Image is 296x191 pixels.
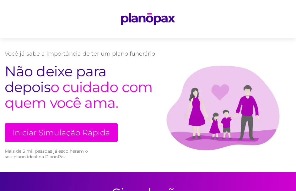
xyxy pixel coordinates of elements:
small: Mais de 5 mil pessoas já escolheram o seu plano ideal na PlanoPax [5,148,91,160]
a: Iniciar Simulação Rápida [5,123,118,142]
h2: o cuidado com quem você ama. [5,63,155,111]
img: family [155,59,291,151]
span: Não deixe para depois [5,63,106,95]
p: Você já sabe a importância de ter um plano funerário [5,50,155,57]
